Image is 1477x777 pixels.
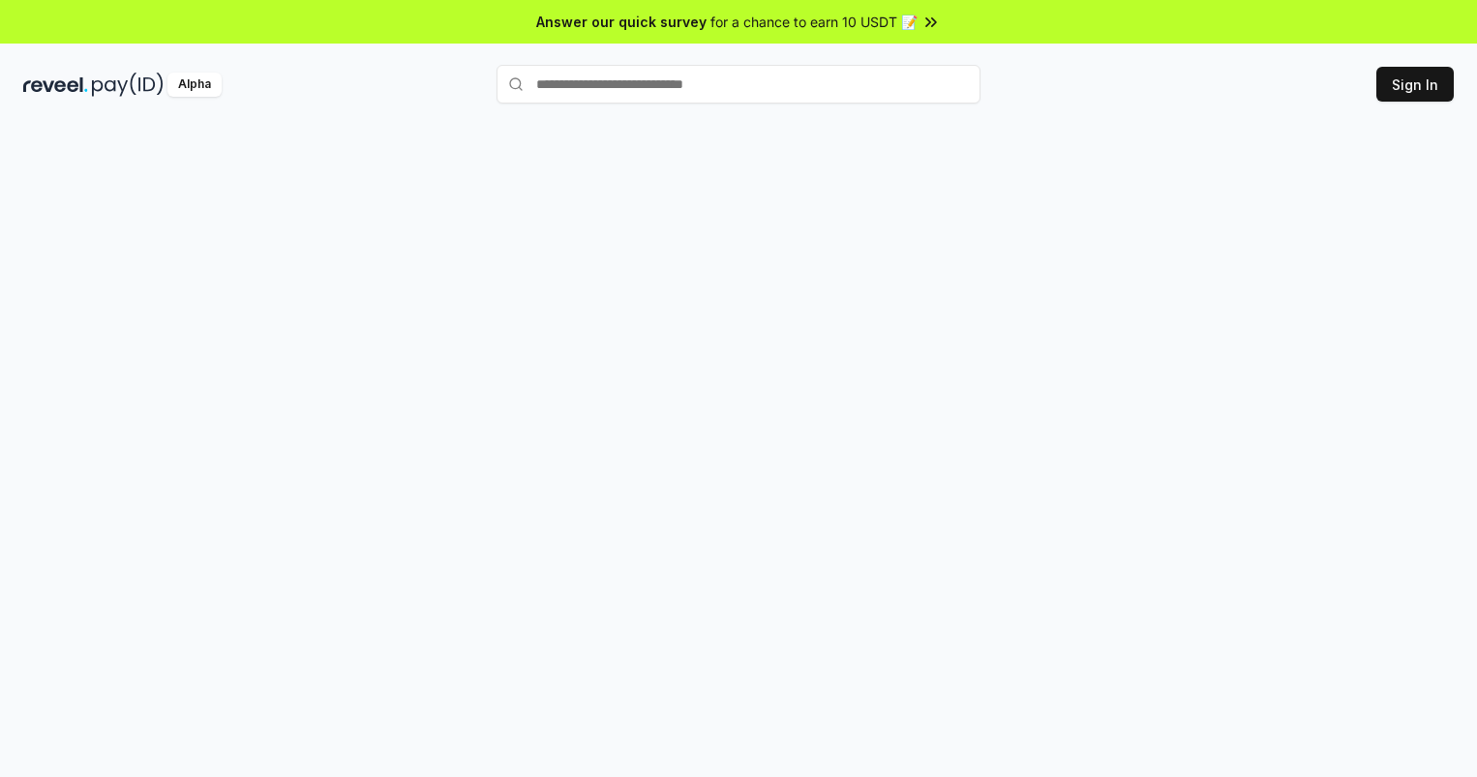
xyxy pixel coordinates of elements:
button: Sign In [1376,67,1454,102]
img: reveel_dark [23,73,88,97]
span: Answer our quick survey [536,12,707,32]
img: pay_id [92,73,164,97]
span: for a chance to earn 10 USDT 📝 [710,12,918,32]
div: Alpha [167,73,222,97]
